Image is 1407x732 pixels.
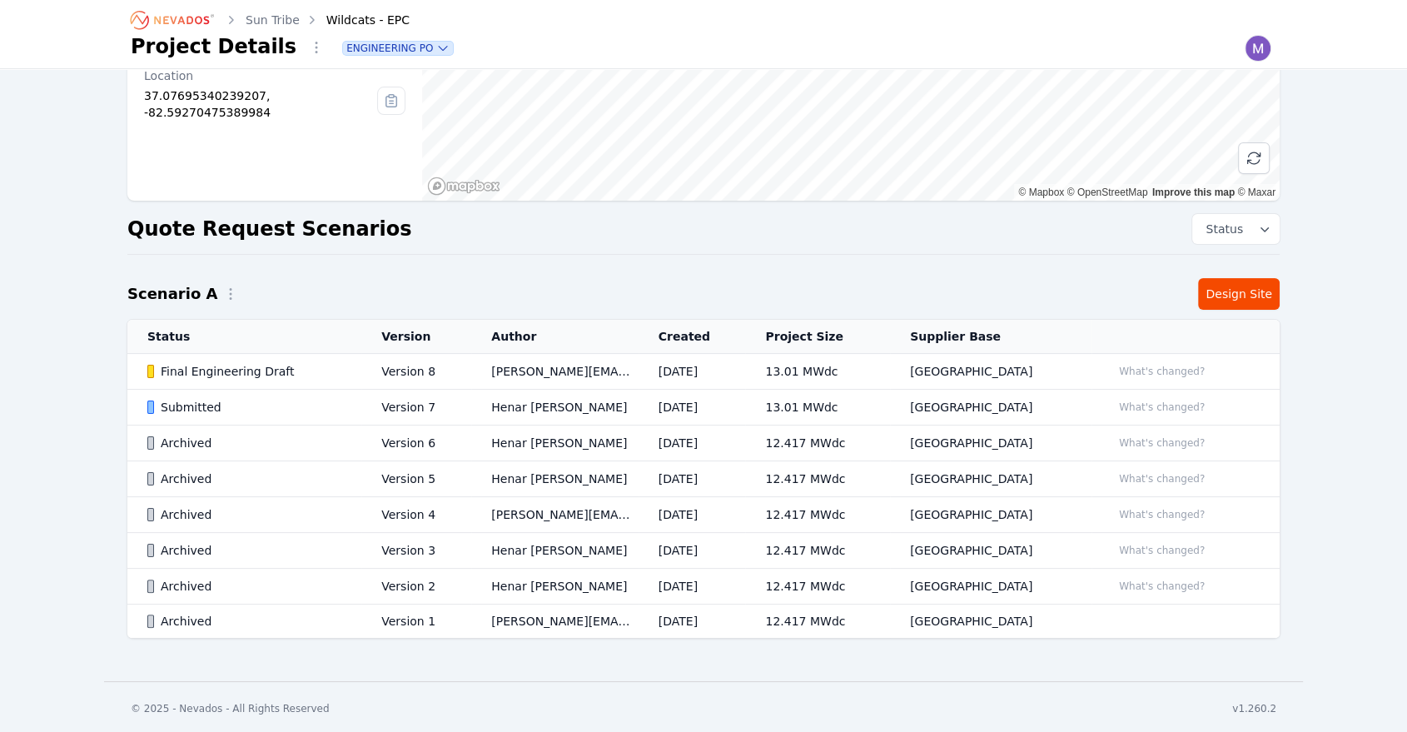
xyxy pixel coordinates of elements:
[127,354,1280,390] tr: Final Engineering DraftVersion 8[PERSON_NAME][EMAIL_ADDRESS][PERSON_NAME][DOMAIN_NAME][DATE]13.01...
[361,569,471,605] td: Version 2
[361,605,471,639] td: Version 1
[361,461,471,497] td: Version 5
[127,390,1280,426] tr: SubmittedVersion 7Henar [PERSON_NAME][DATE]13.01 MWdc[GEOGRAPHIC_DATA]What's changed?
[131,702,330,715] div: © 2025 - Nevados - All Rights Reserved
[1018,187,1064,198] a: Mapbox
[361,390,471,426] td: Version 7
[471,569,638,605] td: Henar [PERSON_NAME]
[127,461,1280,497] tr: ArchivedVersion 5Henar [PERSON_NAME][DATE]12.417 MWdc[GEOGRAPHIC_DATA]What's changed?
[745,461,890,497] td: 12.417 MWdc
[745,320,890,354] th: Project Size
[127,605,1280,639] tr: ArchivedVersion 1[PERSON_NAME][EMAIL_ADDRESS][PERSON_NAME][DOMAIN_NAME][DATE]12.417 MWdc[GEOGRAPH...
[1111,541,1212,560] button: What's changed?
[471,354,638,390] td: [PERSON_NAME][EMAIL_ADDRESS][PERSON_NAME][DOMAIN_NAME]
[1245,35,1271,62] img: Madeline Koldos
[890,320,1091,354] th: Supplier Base
[890,426,1091,461] td: [GEOGRAPHIC_DATA]
[890,533,1091,569] td: [GEOGRAPHIC_DATA]
[890,569,1091,605] td: [GEOGRAPHIC_DATA]
[147,363,353,380] div: Final Engineering Draft
[890,497,1091,533] td: [GEOGRAPHIC_DATA]
[1192,214,1280,244] button: Status
[131,7,410,33] nav: Breadcrumb
[361,533,471,569] td: Version 3
[471,390,638,426] td: Henar [PERSON_NAME]
[1152,187,1235,198] a: Improve this map
[745,569,890,605] td: 12.417 MWdc
[147,471,353,487] div: Archived
[1067,187,1148,198] a: OpenStreetMap
[745,354,890,390] td: 13.01 MWdc
[745,605,890,639] td: 12.417 MWdc
[1111,434,1212,452] button: What's changed?
[361,320,471,354] th: Version
[1111,362,1212,381] button: What's changed?
[1232,702,1276,715] div: v1.260.2
[639,461,746,497] td: [DATE]
[144,67,377,84] div: Location
[127,569,1280,605] tr: ArchivedVersion 2Henar [PERSON_NAME][DATE]12.417 MWdc[GEOGRAPHIC_DATA]What's changed?
[303,12,410,28] div: Wildcats - EPC
[471,605,638,639] td: [PERSON_NAME][EMAIL_ADDRESS][PERSON_NAME][DOMAIN_NAME]
[890,390,1091,426] td: [GEOGRAPHIC_DATA]
[144,87,377,121] div: 37.07695340239207, -82.59270475389984
[745,390,890,426] td: 13.01 MWdc
[471,497,638,533] td: [PERSON_NAME][EMAIL_ADDRESS][PERSON_NAME][DOMAIN_NAME]
[471,533,638,569] td: Henar [PERSON_NAME]
[127,282,217,306] h2: Scenario A
[1237,187,1275,198] a: Maxar
[127,426,1280,461] tr: ArchivedVersion 6Henar [PERSON_NAME][DATE]12.417 MWdc[GEOGRAPHIC_DATA]What's changed?
[127,216,411,242] h2: Quote Request Scenarios
[745,497,890,533] td: 12.417 MWdc
[361,354,471,390] td: Version 8
[147,399,353,416] div: Submitted
[127,533,1280,569] tr: ArchivedVersion 3Henar [PERSON_NAME][DATE]12.417 MWdc[GEOGRAPHIC_DATA]What's changed?
[343,42,453,55] button: Engineering PO
[361,426,471,461] td: Version 6
[639,390,746,426] td: [DATE]
[131,33,296,60] h1: Project Details
[1199,221,1243,237] span: Status
[745,533,890,569] td: 12.417 MWdc
[147,613,353,630] div: Archived
[427,177,500,196] a: Mapbox homepage
[1198,278,1280,310] a: Design Site
[361,497,471,533] td: Version 4
[890,354,1091,390] td: [GEOGRAPHIC_DATA]
[147,435,353,451] div: Archived
[471,426,638,461] td: Henar [PERSON_NAME]
[639,354,746,390] td: [DATE]
[639,605,746,639] td: [DATE]
[1111,398,1212,416] button: What's changed?
[147,506,353,523] div: Archived
[890,605,1091,639] td: [GEOGRAPHIC_DATA]
[639,320,746,354] th: Created
[1111,470,1212,488] button: What's changed?
[639,533,746,569] td: [DATE]
[147,578,353,595] div: Archived
[471,461,638,497] td: Henar [PERSON_NAME]
[1111,505,1212,524] button: What's changed?
[127,320,361,354] th: Status
[639,426,746,461] td: [DATE]
[1111,577,1212,595] button: What's changed?
[246,12,300,28] a: Sun Tribe
[745,426,890,461] td: 12.417 MWdc
[147,542,353,559] div: Archived
[639,497,746,533] td: [DATE]
[471,320,638,354] th: Author
[127,497,1280,533] tr: ArchivedVersion 4[PERSON_NAME][EMAIL_ADDRESS][PERSON_NAME][DOMAIN_NAME][DATE]12.417 MWdc[GEOGRAPH...
[890,461,1091,497] td: [GEOGRAPHIC_DATA]
[639,569,746,605] td: [DATE]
